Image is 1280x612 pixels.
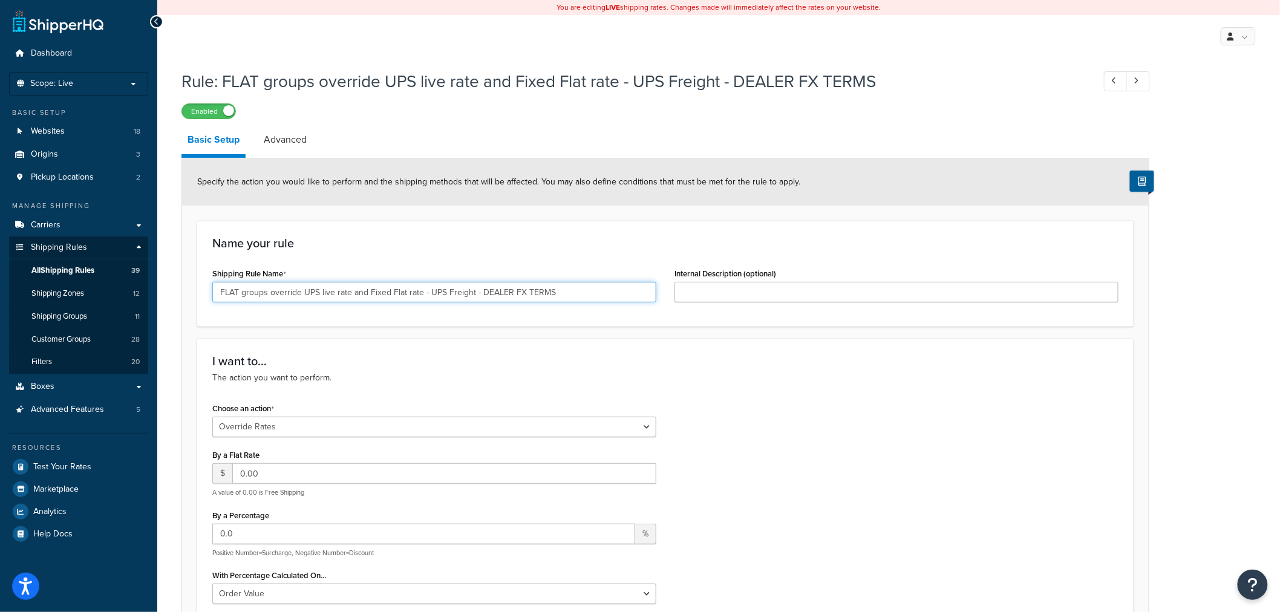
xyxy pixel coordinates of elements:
[9,166,148,189] a: Pickup Locations2
[212,463,232,484] span: $
[212,269,286,279] label: Shipping Rule Name
[136,405,140,415] span: 5
[258,125,313,154] a: Advanced
[9,236,148,259] a: Shipping Rules
[31,48,72,59] span: Dashboard
[9,236,148,374] li: Shipping Rules
[1130,171,1154,192] button: Show Help Docs
[9,42,148,65] a: Dashboard
[31,357,52,367] span: Filters
[134,126,140,137] span: 18
[635,524,656,544] span: %
[9,456,148,478] a: Test Your Rates
[9,351,148,373] li: Filters
[9,399,148,421] a: Advanced Features5
[9,166,148,189] li: Pickup Locations
[9,108,148,118] div: Basic Setup
[31,265,94,276] span: All Shipping Rules
[674,269,776,278] label: Internal Description (optional)
[9,282,148,305] li: Shipping Zones
[33,507,67,517] span: Analytics
[9,443,148,453] div: Resources
[133,288,140,299] span: 12
[9,328,148,351] li: Customer Groups
[31,288,84,299] span: Shipping Zones
[31,149,58,160] span: Origins
[31,405,104,415] span: Advanced Features
[31,382,54,392] span: Boxes
[9,399,148,421] li: Advanced Features
[212,371,1118,385] p: The action you want to perform.
[9,214,148,236] a: Carriers
[9,282,148,305] a: Shipping Zones12
[131,357,140,367] span: 20
[9,376,148,398] a: Boxes
[9,305,148,328] a: Shipping Groups11
[181,70,1082,93] h1: Rule: FLAT groups override UPS live rate and Fixed Flat rate - UPS Freight - DEALER FX TERMS
[181,125,246,158] a: Basic Setup
[212,404,274,414] label: Choose an action
[9,305,148,328] li: Shipping Groups
[33,462,91,472] span: Test Your Rates
[9,120,148,143] a: Websites18
[136,149,140,160] span: 3
[182,104,235,119] label: Enabled
[31,334,91,345] span: Customer Groups
[33,484,79,495] span: Marketplace
[1104,71,1128,91] a: Previous Record
[131,265,140,276] span: 39
[9,478,148,500] a: Marketplace
[606,2,620,13] b: LIVE
[31,172,94,183] span: Pickup Locations
[31,126,65,137] span: Websites
[9,259,148,282] a: AllShipping Rules39
[31,243,87,253] span: Shipping Rules
[33,529,73,539] span: Help Docs
[212,236,1118,250] h3: Name your rule
[135,311,140,322] span: 11
[9,501,148,522] a: Analytics
[9,523,148,545] a: Help Docs
[212,511,269,520] label: By a Percentage
[212,451,260,460] label: By a Flat Rate
[31,220,60,230] span: Carriers
[30,79,73,89] span: Scope: Live
[9,201,148,211] div: Manage Shipping
[1238,570,1268,600] button: Open Resource Center
[212,571,326,580] label: With Percentage Calculated On...
[131,334,140,345] span: 28
[197,175,800,188] span: Specify the action you would like to perform and the shipping methods that will be affected. You ...
[9,143,148,166] a: Origins3
[212,549,656,558] p: Positive Number=Surcharge, Negative Number=Discount
[136,172,140,183] span: 2
[9,120,148,143] li: Websites
[9,143,148,166] li: Origins
[9,351,148,373] a: Filters20
[9,328,148,351] a: Customer Groups28
[31,311,87,322] span: Shipping Groups
[1126,71,1150,91] a: Next Record
[212,354,1118,368] h3: I want to...
[212,488,656,497] p: A value of 0.00 is Free Shipping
